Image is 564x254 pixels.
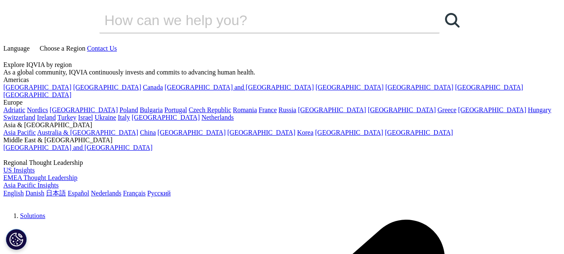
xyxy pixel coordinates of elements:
[3,69,561,76] div: As a global community, IQVIA continuously invests and commits to advancing human health.
[73,84,141,91] a: [GEOGRAPHIC_DATA]
[3,121,561,129] div: Asia & [GEOGRAPHIC_DATA]
[118,114,130,121] a: Italy
[3,45,30,52] span: Language
[91,190,121,197] a: Nederlands
[3,76,561,84] div: Americas
[259,106,277,113] a: France
[6,229,27,250] button: Cookies Settings
[95,114,116,121] a: Ukraine
[3,144,152,151] a: [GEOGRAPHIC_DATA] and [GEOGRAPHIC_DATA]
[3,61,561,69] div: Explore IQVIA by region
[3,174,77,181] a: EMEA Thought Leadership
[455,84,523,91] a: [GEOGRAPHIC_DATA]
[315,129,383,136] a: [GEOGRAPHIC_DATA]
[27,106,48,113] a: Nordics
[528,106,551,113] a: Hungary
[440,8,465,33] a: Search
[3,136,561,144] div: Middle East & [GEOGRAPHIC_DATA]
[57,114,76,121] a: Turkey
[20,212,45,219] a: Solutions
[40,45,85,52] span: Choose a Region
[3,84,71,91] a: [GEOGRAPHIC_DATA]
[368,106,436,113] a: [GEOGRAPHIC_DATA]
[438,106,456,113] a: Greece
[3,159,561,167] div: Regional Thought Leadership
[3,91,71,98] a: [GEOGRAPHIC_DATA]
[37,129,138,136] a: Australia & [GEOGRAPHIC_DATA]
[3,190,24,197] a: English
[3,129,36,136] a: Asia Pacific
[228,129,296,136] a: [GEOGRAPHIC_DATA]
[87,45,117,52] a: Contact Us
[132,114,200,121] a: [GEOGRAPHIC_DATA]
[3,182,58,189] a: Asia Pacific Insights
[189,106,231,113] a: Czech Republic
[140,106,163,113] a: Bulgaria
[68,190,89,197] a: Español
[46,190,66,197] a: 日本語
[233,106,257,113] a: Romania
[164,106,187,113] a: Portugal
[278,106,296,113] a: Russia
[316,84,384,91] a: [GEOGRAPHIC_DATA]
[385,84,453,91] a: [GEOGRAPHIC_DATA]
[37,114,56,121] a: Ireland
[3,106,25,113] a: Adriatic
[78,114,93,121] a: Israel
[298,106,366,113] a: [GEOGRAPHIC_DATA]
[164,84,314,91] a: [GEOGRAPHIC_DATA] and [GEOGRAPHIC_DATA]
[458,106,526,113] a: [GEOGRAPHIC_DATA]
[3,114,35,121] a: Switzerland
[50,106,118,113] a: [GEOGRAPHIC_DATA]
[202,114,234,121] a: Netherlands
[157,129,225,136] a: [GEOGRAPHIC_DATA]
[140,129,156,136] a: China
[147,190,171,197] a: Русский
[3,99,561,106] div: Europe
[99,8,416,33] input: Search
[385,129,453,136] a: [GEOGRAPHIC_DATA]
[123,190,146,197] a: Français
[119,106,138,113] a: Poland
[297,129,314,136] a: Korea
[445,13,460,28] svg: Search
[25,190,44,197] a: Danish
[143,84,163,91] a: Canada
[3,167,35,174] a: US Insights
